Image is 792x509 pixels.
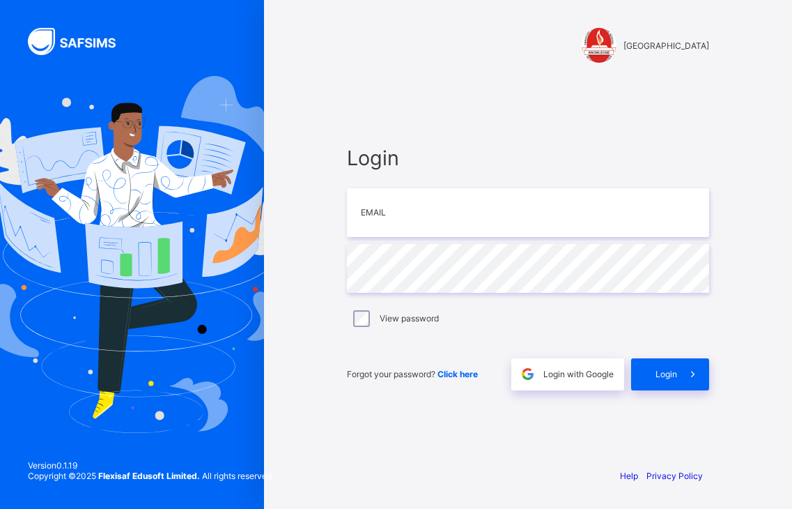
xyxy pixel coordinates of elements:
span: Login [347,146,709,170]
span: Login [655,369,677,379]
img: google.396cfc9801f0270233282035f929180a.svg [520,366,536,382]
span: [GEOGRAPHIC_DATA] [623,40,709,51]
label: View password [380,313,439,324]
strong: Flexisaf Edusoft Limited. [98,471,200,481]
a: Help [620,471,638,481]
span: Version 0.1.19 [28,460,274,471]
span: Copyright © 2025 All rights reserved. [28,471,274,481]
img: SAFSIMS Logo [28,28,132,55]
span: Forgot your password? [347,369,478,379]
a: Click here [437,369,478,379]
a: Privacy Policy [646,471,703,481]
span: Login with Google [543,369,614,379]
